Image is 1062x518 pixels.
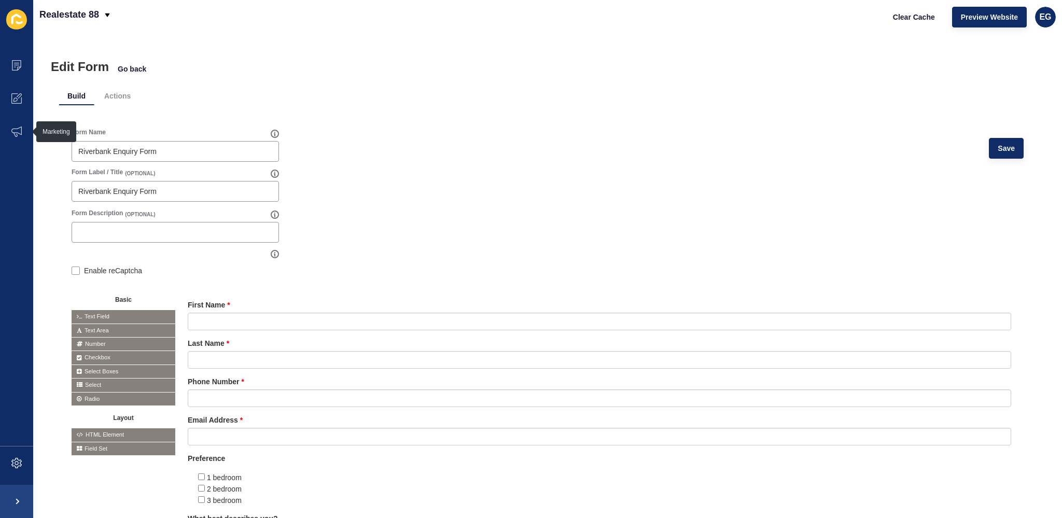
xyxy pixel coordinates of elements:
[207,473,242,482] span: 1 bedroom
[884,7,944,27] button: Clear Cache
[43,128,70,136] div: Marketing
[893,12,935,22] span: Clear Cache
[72,168,123,176] label: Form Label / Title
[125,211,155,218] span: (OPTIONAL)
[72,428,175,441] span: HTML Element
[72,338,175,351] span: Number
[72,379,175,391] span: Select
[1039,12,1051,22] span: EG
[207,485,242,493] span: 2 bedroom
[72,442,175,455] span: Field Set
[84,265,142,276] label: Enable reCaptcha
[188,300,230,310] label: First Name
[188,453,225,464] label: Preference
[72,209,123,217] label: Form Description
[952,7,1027,27] button: Preview Website
[117,64,147,74] button: Go back
[72,128,106,136] label: Form Name
[188,376,244,387] label: Phone Number
[96,87,139,105] li: Actions
[59,87,94,105] li: Build
[72,324,175,337] span: Text Area
[188,415,243,425] label: Email Address
[125,170,155,177] span: (OPTIONAL)
[198,496,205,503] input: 3 bedroom
[51,60,109,74] h1: Edit Form
[961,12,1018,22] span: Preview Website
[72,411,175,423] button: Layout
[118,64,146,74] span: Go back
[188,338,229,348] label: Last Name
[198,473,205,480] input: 1 bedroom
[72,351,175,364] span: Checkbox
[72,292,175,305] button: Basic
[72,393,175,405] span: Radio
[72,365,175,378] span: Select Boxes
[198,485,205,492] input: 2 bedroom
[207,496,242,505] span: 3 bedroom
[989,138,1024,159] button: Save
[998,143,1015,153] span: Save
[72,310,175,323] span: Text Field
[39,2,99,27] p: Realestate 88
